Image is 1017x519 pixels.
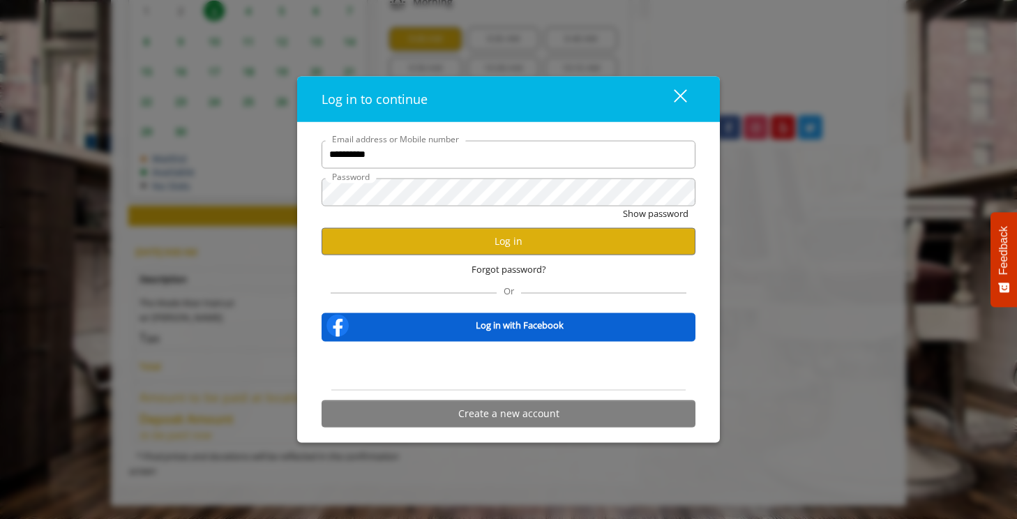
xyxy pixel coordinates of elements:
[325,132,466,145] label: Email address or Mobile number
[322,178,695,206] input: Password
[432,350,585,381] iframe: Sign in with Google Button
[472,262,546,276] span: Forgot password?
[476,318,564,333] b: Log in with Facebook
[623,206,688,220] button: Show password
[990,212,1017,307] button: Feedback - Show survey
[322,90,428,107] span: Log in to continue
[658,89,686,110] div: close dialog
[997,226,1010,275] span: Feedback
[324,311,352,339] img: facebook-logo
[322,140,695,168] input: Email address or Mobile number
[648,84,695,113] button: close dialog
[497,284,521,296] span: Or
[325,170,377,183] label: Password
[322,400,695,427] button: Create a new account
[322,227,695,255] button: Log in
